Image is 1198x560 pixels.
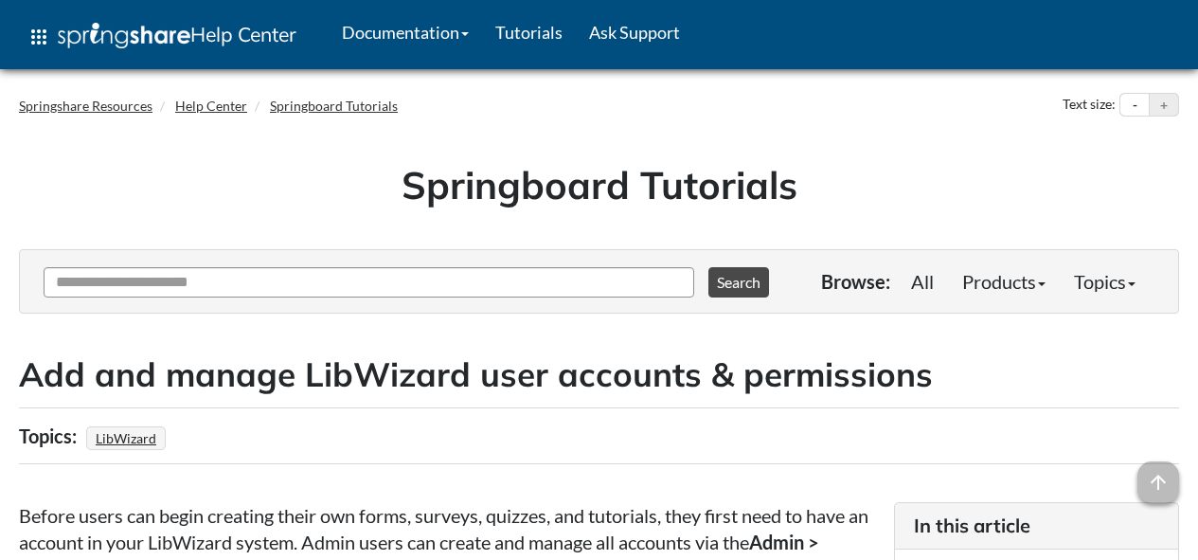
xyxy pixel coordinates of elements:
h2: Add and manage LibWizard user accounts & permissions [19,352,1179,398]
a: Ask Support [576,9,693,56]
a: Products [948,262,1060,300]
a: arrow_upward [1137,463,1179,486]
a: Help Center [175,98,247,114]
a: Springshare Resources [19,98,152,114]
h1: Springboard Tutorials [33,158,1165,211]
div: Text size: [1059,93,1119,117]
button: Search [708,267,769,298]
a: Topics [1060,262,1150,300]
a: Documentation [329,9,482,56]
a: apps Help Center [14,9,310,65]
a: All [897,262,948,300]
a: Springboard Tutorials [270,98,398,114]
div: Topics: [19,418,81,454]
span: apps [27,26,50,48]
button: Decrease text size [1120,94,1149,117]
a: Tutorials [482,9,576,56]
button: Increase text size [1150,94,1178,117]
span: Help Center [190,22,296,46]
span: arrow_upward [1137,461,1179,503]
a: LibWizard [93,425,159,452]
img: Springshare [58,23,190,48]
p: Browse: [821,268,890,295]
h3: In this article [914,513,1159,539]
